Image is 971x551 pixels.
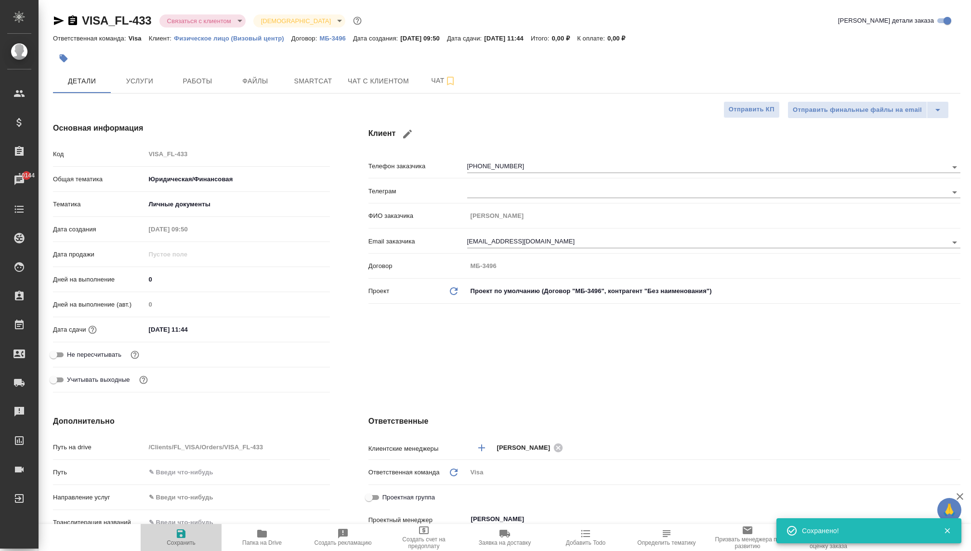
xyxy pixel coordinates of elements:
p: 0,00 ₽ [607,35,633,42]
input: ✎ Введи что-нибудь [145,272,330,286]
p: Направление услуг [53,493,145,502]
span: Создать счет на предоплату [389,536,459,550]
span: Учитывать выходные [67,375,130,385]
button: Open [948,161,961,174]
div: [PERSON_NAME] [497,442,566,454]
span: Сохранить [167,539,196,546]
p: [DATE] 09:50 [400,35,447,42]
span: Услуги [117,75,163,87]
h4: Ответственные [368,416,960,427]
p: Тематика [53,200,145,209]
p: Ответственная команда: [53,35,129,42]
h4: Клиент [368,122,960,146]
button: Добавить менеджера [470,436,493,459]
input: Пустое поле [467,209,960,223]
span: Создать рекламацию [315,539,372,546]
p: Проектный менеджер [368,515,467,525]
p: Дней на выполнение [53,275,145,284]
button: Open [955,447,957,449]
p: ФИО заказчика [368,211,467,221]
a: Физическое лицо (Визовый центр) [174,34,291,42]
button: Папка на Drive [222,524,302,551]
div: Связаться с клиентом [253,14,345,27]
button: Выбери, если сб и вс нужно считать рабочими днями для выполнения заказа. [137,374,150,386]
p: Код [53,149,145,159]
p: Общая тематика [53,175,145,184]
p: МБ-3496 [319,35,353,42]
span: 🙏 [941,500,958,520]
button: Призвать менеджера по развитию [707,524,788,551]
span: Определить тематику [637,539,695,546]
button: Добавить Todo [545,524,626,551]
input: ✎ Введи что-нибудь [145,515,330,529]
span: Отправить финальные файлы на email [793,105,922,116]
span: [PERSON_NAME] детали заказа [838,16,934,26]
p: Договор [368,261,467,271]
p: Проект [368,286,390,296]
span: Заявка на доставку [479,539,531,546]
p: Дата продажи [53,250,145,259]
p: [DATE] 11:44 [484,35,531,42]
button: Закрыть [937,526,957,535]
input: Пустое поле [145,222,230,236]
button: Open [948,186,961,199]
span: Проектная группа [382,493,435,502]
div: ✎ Введи что-нибудь [149,493,318,502]
span: Папка на Drive [242,539,282,546]
p: Путь на drive [53,443,145,452]
span: Не пересчитывать [67,350,121,360]
span: [PERSON_NAME] [497,443,556,453]
p: Клиентские менеджеры [368,444,467,454]
div: Личные документы [145,196,330,213]
span: Чат [420,75,467,87]
button: 🙏 [937,498,961,522]
input: Пустое поле [145,440,330,454]
p: Физическое лицо (Визовый центр) [174,35,291,42]
span: Отправить КП [729,104,774,115]
div: Visa [467,464,960,481]
p: Дата создания: [353,35,400,42]
p: Дата создания [53,225,145,234]
span: Призвать менеджера по развитию [713,536,782,550]
span: Файлы [232,75,278,87]
p: Телеграм [368,187,467,196]
p: Дата сдачи: [447,35,484,42]
input: Пустое поле [145,147,330,161]
button: Определить тематику [626,524,707,551]
a: VISA_FL-433 [82,14,152,27]
button: Скопировать ссылку для ЯМессенджера [53,15,65,27]
p: Дата сдачи [53,325,86,335]
span: Добавить Todo [566,539,605,546]
div: Связаться с клиентом [159,14,246,27]
button: Если добавить услуги и заполнить их объемом, то дата рассчитается автоматически [86,323,99,336]
a: МБ-3496 [319,34,353,42]
button: Отправить КП [723,101,780,118]
div: ✎ Введи что-нибудь [145,489,330,506]
p: 0,00 ₽ [551,35,577,42]
button: Добавить тэг [53,48,74,69]
div: split button [787,101,949,119]
span: Детали [59,75,105,87]
p: Транслитерация названий [53,518,145,527]
button: Создать рекламацию [302,524,383,551]
span: Smartcat [290,75,336,87]
button: Заявка на доставку [464,524,545,551]
button: Скопировать ссылку [67,15,79,27]
button: Доп статусы указывают на важность/срочность заказа [351,14,364,27]
p: Договор: [291,35,320,42]
p: Телефон заказчика [368,161,467,171]
h4: Дополнительно [53,416,330,427]
input: Пустое поле [145,247,230,261]
a: 10144 [2,168,36,192]
button: Связаться с клиентом [164,17,234,25]
button: [DEMOGRAPHIC_DATA] [258,17,334,25]
input: ✎ Введи что-нибудь [145,323,230,336]
button: Включи, если не хочешь, чтобы указанная дата сдачи изменилась после переставления заказа в 'Подтв... [129,349,141,361]
button: Создать счет на предоплату [383,524,464,551]
p: Итого: [531,35,551,42]
input: Пустое поле [467,259,960,273]
input: ✎ Введи что-нибудь [145,465,330,479]
p: Email заказчика [368,237,467,246]
span: Чат с клиентом [348,75,409,87]
input: Пустое поле [145,297,330,311]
